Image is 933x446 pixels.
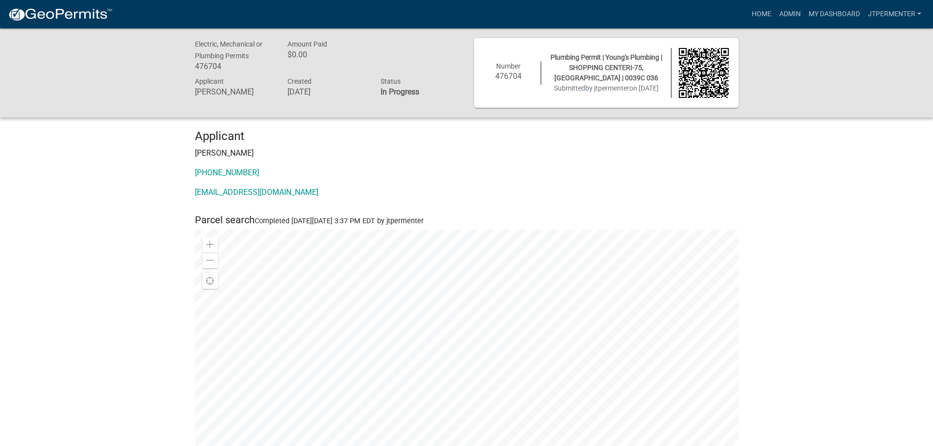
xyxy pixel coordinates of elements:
h6: $0.00 [287,50,366,59]
a: [PHONE_NUMBER] [195,168,259,177]
span: Submitted on [DATE] [554,84,659,92]
p: [PERSON_NAME] [195,147,739,159]
h5: Parcel search [195,214,739,226]
div: Find my location [202,273,218,289]
span: Amount Paid [287,40,327,48]
h4: Applicant [195,129,739,143]
a: Home [748,5,775,23]
span: Completed [DATE][DATE] 3:37 PM EDT by jtpermenter [255,217,424,225]
span: Electric, Mechanical or Plumbing Permits [195,40,263,60]
span: Created [287,77,311,85]
h6: [PERSON_NAME] [195,87,273,96]
h6: 476704 [484,71,534,81]
span: Applicant [195,77,224,85]
strong: In Progress [381,87,419,96]
h6: 476704 [195,62,273,71]
a: jtpermenter [864,5,925,23]
span: by jtpermenter [585,84,629,92]
span: Plumbing Permit | Young's Plumbing | SHOPPING CENTERI-75, [GEOGRAPHIC_DATA] | 0039C 036 [550,53,662,82]
span: Number [496,62,521,70]
div: Zoom out [202,253,218,268]
h6: [DATE] [287,87,366,96]
a: My Dashboard [805,5,864,23]
span: Status [381,77,401,85]
a: Admin [775,5,805,23]
div: Zoom in [202,237,218,253]
a: [EMAIL_ADDRESS][DOMAIN_NAME] [195,188,318,197]
img: QR code [679,48,729,98]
